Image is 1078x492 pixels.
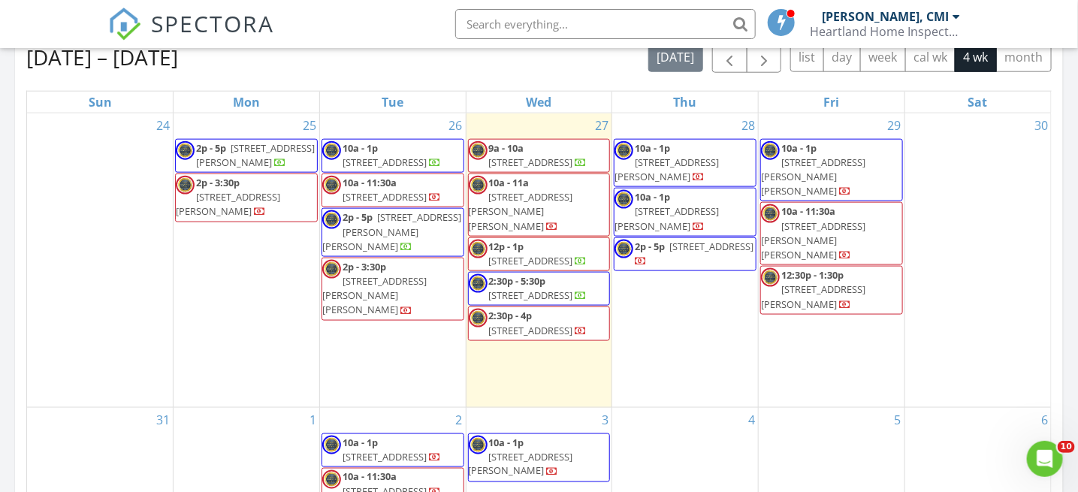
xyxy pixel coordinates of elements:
a: 2p - 3:30p [STREET_ADDRESS][PERSON_NAME] [176,176,280,218]
a: Go to August 29, 2025 [885,113,904,137]
a: 12:30p - 1:30p [STREET_ADDRESS][PERSON_NAME] [761,268,865,310]
a: Sunday [86,92,115,113]
span: [STREET_ADDRESS][PERSON_NAME] [614,155,719,183]
span: SPECTORA [152,8,275,39]
a: 12p - 1p [STREET_ADDRESS] [489,240,587,267]
span: [STREET_ADDRESS][PERSON_NAME][PERSON_NAME] [322,274,427,316]
h2: [DATE] – [DATE] [26,42,178,72]
img: 1cmilogoalternatenoshadow.png [614,240,633,258]
a: 9a - 10a [STREET_ADDRESS] [468,139,611,173]
span: [STREET_ADDRESS][PERSON_NAME] [469,450,573,478]
img: 1cmilogoalternatenoshadow.png [322,470,341,489]
a: 2p - 5p [STREET_ADDRESS] [635,240,753,267]
img: 1cmilogoalternatenoshadow.png [322,436,341,454]
button: list [790,43,824,72]
a: 10a - 1p [STREET_ADDRESS][PERSON_NAME] [614,190,719,232]
span: 12:30p - 1:30p [781,268,844,282]
span: [STREET_ADDRESS][PERSON_NAME] [176,190,280,218]
button: day [823,43,861,72]
a: 2p - 3:30p [STREET_ADDRESS][PERSON_NAME][PERSON_NAME] [322,260,427,317]
span: [STREET_ADDRESS][PERSON_NAME][PERSON_NAME] [469,190,573,232]
img: 1cmilogoalternatenoshadow.png [469,436,488,454]
a: 9a - 10a [STREET_ADDRESS] [489,141,587,169]
a: Friday [820,92,842,113]
span: [STREET_ADDRESS][PERSON_NAME][PERSON_NAME] [322,210,461,252]
span: [STREET_ADDRESS] [343,450,427,463]
span: 10a - 11a [489,176,530,189]
img: 1cmilogoalternatenoshadow.png [614,141,633,160]
span: [STREET_ADDRESS][PERSON_NAME] [761,282,865,310]
a: 2:30p - 5:30p [STREET_ADDRESS] [489,274,587,302]
span: 9a - 10a [489,141,524,155]
a: Go to September 6, 2025 [1038,408,1051,432]
span: 2:30p - 5:30p [489,274,546,288]
span: [STREET_ADDRESS][PERSON_NAME] [614,204,719,232]
span: [STREET_ADDRESS] [343,155,427,169]
div: Heartland Home Inspections LLC [811,24,961,39]
a: Go to September 1, 2025 [306,408,319,432]
button: Previous [712,42,747,73]
a: 10a - 1p [STREET_ADDRESS][PERSON_NAME] [614,139,756,188]
span: 10a - 1p [343,141,378,155]
a: Saturday [965,92,991,113]
input: Search everything... [455,9,756,39]
td: Go to August 30, 2025 [904,113,1051,408]
a: 10a - 11a [STREET_ADDRESS][PERSON_NAME][PERSON_NAME] [469,176,573,233]
a: Go to September 3, 2025 [599,408,611,432]
a: 10a - 11a [STREET_ADDRESS][PERSON_NAME][PERSON_NAME] [468,174,611,237]
button: [DATE] [648,43,703,72]
a: Go to August 25, 2025 [300,113,319,137]
span: [STREET_ADDRESS] [489,288,573,302]
a: 10a - 11:30a [STREET_ADDRESS] [343,176,441,204]
a: 2p - 3:30p [STREET_ADDRESS][PERSON_NAME][PERSON_NAME] [322,258,464,321]
a: Go to August 24, 2025 [153,113,173,137]
img: The Best Home Inspection Software - Spectora [108,8,141,41]
a: Go to August 30, 2025 [1031,113,1051,137]
a: 2p - 5p [STREET_ADDRESS] [614,237,756,271]
a: 10a - 1p [STREET_ADDRESS][PERSON_NAME][PERSON_NAME] [760,139,903,202]
a: 10a - 1p [STREET_ADDRESS] [322,139,464,173]
span: [STREET_ADDRESS][PERSON_NAME][PERSON_NAME] [761,155,865,198]
span: 10a - 1p [489,436,524,449]
a: Go to August 28, 2025 [738,113,758,137]
a: Go to August 27, 2025 [592,113,611,137]
img: 1cmilogoalternatenoshadow.png [322,260,341,279]
span: [STREET_ADDRESS] [489,155,573,169]
a: 10a - 1p [STREET_ADDRESS][PERSON_NAME][PERSON_NAME] [761,141,865,198]
a: 10a - 11:30a [STREET_ADDRESS][PERSON_NAME][PERSON_NAME] [760,202,903,265]
button: cal wk [905,43,956,72]
td: Go to August 27, 2025 [466,113,612,408]
img: 1cmilogoalternatenoshadow.png [761,204,780,223]
a: 2p - 5p [STREET_ADDRESS][PERSON_NAME] [175,139,318,173]
iframe: Intercom live chat [1027,441,1063,477]
a: 12:30p - 1:30p [STREET_ADDRESS][PERSON_NAME] [760,266,903,315]
img: 1cmilogoalternatenoshadow.png [614,190,633,209]
a: 10a - 1p [STREET_ADDRESS][PERSON_NAME] [614,188,756,237]
span: [STREET_ADDRESS] [343,190,427,204]
td: Go to August 25, 2025 [174,113,320,408]
a: 2:30p - 4p [STREET_ADDRESS] [489,309,587,337]
a: 2p - 5p [STREET_ADDRESS][PERSON_NAME][PERSON_NAME] [322,210,461,252]
a: Thursday [671,92,700,113]
span: [STREET_ADDRESS] [669,240,753,253]
div: [PERSON_NAME], CMI [823,9,950,24]
a: 10a - 1p [STREET_ADDRESS] [343,141,441,169]
img: 1cmilogoalternatenoshadow.png [469,141,488,160]
a: Go to August 31, 2025 [153,408,173,432]
button: Next [747,42,782,73]
span: 10a - 1p [343,436,378,449]
img: 1cmilogoalternatenoshadow.png [469,309,488,327]
button: week [860,43,906,72]
span: 2p - 5p [343,210,373,224]
a: Go to September 2, 2025 [453,408,466,432]
span: [STREET_ADDRESS][PERSON_NAME] [196,141,315,169]
a: 10a - 1p [STREET_ADDRESS][PERSON_NAME] [468,433,611,482]
a: 10a - 11:30a [STREET_ADDRESS][PERSON_NAME][PERSON_NAME] [761,204,865,261]
span: 2p - 3:30p [196,176,240,189]
span: 2:30p - 4p [489,309,533,322]
span: 10a - 11:30a [343,176,397,189]
img: 1cmilogoalternatenoshadow.png [469,240,488,258]
a: 2p - 5p [STREET_ADDRESS][PERSON_NAME] [196,141,315,169]
a: Monday [230,92,263,113]
a: 10a - 1p [STREET_ADDRESS][PERSON_NAME] [614,141,719,183]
